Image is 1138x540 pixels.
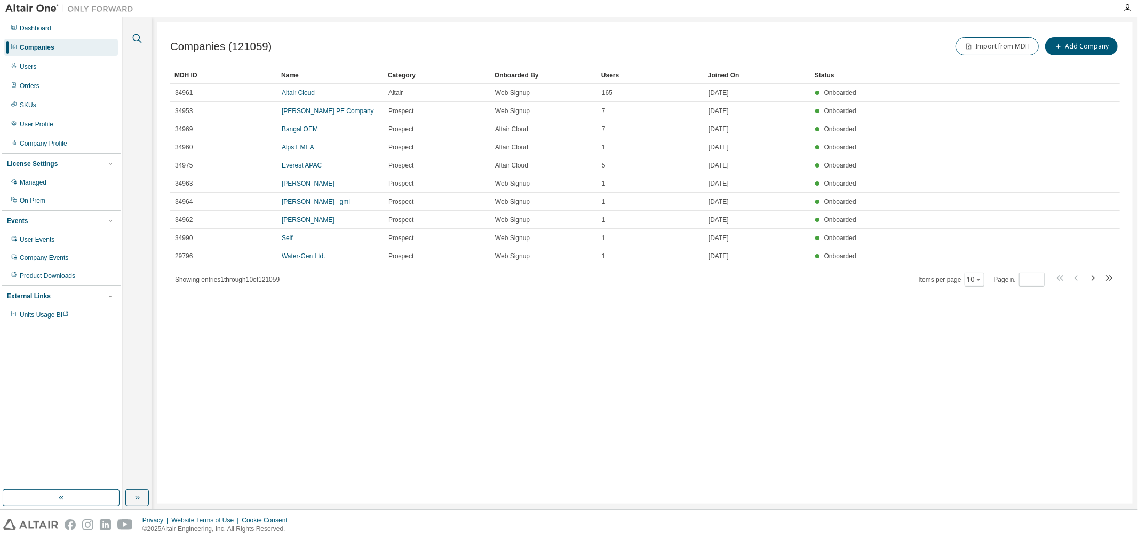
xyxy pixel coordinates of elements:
[824,144,856,151] span: Onboarded
[282,144,314,151] a: Alps EMEA
[282,89,315,97] a: Altair Cloud
[709,216,729,224] span: [DATE]
[388,179,413,188] span: Prospect
[824,89,856,97] span: Onboarded
[824,107,856,115] span: Onboarded
[242,516,293,525] div: Cookie Consent
[388,234,413,242] span: Prospect
[20,253,68,262] div: Company Events
[20,62,36,71] div: Users
[20,196,45,205] div: On Prem
[170,41,272,53] span: Companies (121059)
[388,161,413,170] span: Prospect
[709,107,729,115] span: [DATE]
[388,252,413,260] span: Prospect
[142,516,171,525] div: Privacy
[281,67,379,84] div: Name
[82,519,93,530] img: instagram.svg
[171,516,242,525] div: Website Terms of Use
[388,125,413,133] span: Prospect
[602,179,606,188] span: 1
[495,197,530,206] span: Web Signup
[495,179,530,188] span: Web Signup
[815,67,1056,84] div: Status
[20,178,46,187] div: Managed
[282,162,322,169] a: Everest APAC
[175,216,193,224] span: 34962
[824,125,856,133] span: Onboarded
[282,180,335,187] a: [PERSON_NAME]
[282,252,325,260] a: Water-Gen Ltd.
[602,125,606,133] span: 7
[824,216,856,224] span: Onboarded
[174,67,273,84] div: MDH ID
[919,273,984,287] span: Items per page
[709,161,729,170] span: [DATE]
[175,107,193,115] span: 34953
[956,37,1039,55] button: Import from MDH
[388,216,413,224] span: Prospect
[967,275,982,284] button: 10
[994,273,1045,287] span: Page n.
[495,107,530,115] span: Web Signup
[3,519,58,530] img: altair_logo.svg
[1045,37,1118,55] button: Add Company
[65,519,76,530] img: facebook.svg
[709,125,729,133] span: [DATE]
[602,197,606,206] span: 1
[495,216,530,224] span: Web Signup
[709,143,729,152] span: [DATE]
[175,125,193,133] span: 34969
[824,252,856,260] span: Onboarded
[602,143,606,152] span: 1
[117,519,133,530] img: youtube.svg
[175,179,193,188] span: 34963
[388,143,413,152] span: Prospect
[602,234,606,242] span: 1
[175,234,193,242] span: 34990
[495,234,530,242] span: Web Signup
[142,525,294,534] p: © 2025 Altair Engineering, Inc. All Rights Reserved.
[175,161,193,170] span: 34975
[709,89,729,97] span: [DATE]
[495,252,530,260] span: Web Signup
[175,276,280,283] span: Showing entries 1 through 10 of 121059
[824,180,856,187] span: Onboarded
[175,89,193,97] span: 34961
[20,82,39,90] div: Orders
[388,67,486,84] div: Category
[495,143,528,152] span: Altair Cloud
[5,3,139,14] img: Altair One
[495,67,593,84] div: Onboarded By
[388,107,413,115] span: Prospect
[175,252,193,260] span: 29796
[282,234,293,242] a: Self
[709,252,729,260] span: [DATE]
[602,107,606,115] span: 7
[20,139,67,148] div: Company Profile
[175,143,193,152] span: 34960
[495,89,530,97] span: Web Signup
[7,292,51,300] div: External Links
[20,120,53,129] div: User Profile
[7,217,28,225] div: Events
[495,125,528,133] span: Altair Cloud
[282,216,335,224] a: [PERSON_NAME]
[7,160,58,168] div: License Settings
[20,311,69,319] span: Units Usage BI
[708,67,806,84] div: Joined On
[709,179,729,188] span: [DATE]
[388,89,403,97] span: Altair
[824,198,856,205] span: Onboarded
[282,107,374,115] a: [PERSON_NAME] PE Company
[100,519,111,530] img: linkedin.svg
[602,216,606,224] span: 1
[709,234,729,242] span: [DATE]
[20,272,75,280] div: Product Downloads
[175,197,193,206] span: 34964
[602,252,606,260] span: 1
[709,197,729,206] span: [DATE]
[282,125,318,133] a: Bangal OEM
[824,162,856,169] span: Onboarded
[20,101,36,109] div: SKUs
